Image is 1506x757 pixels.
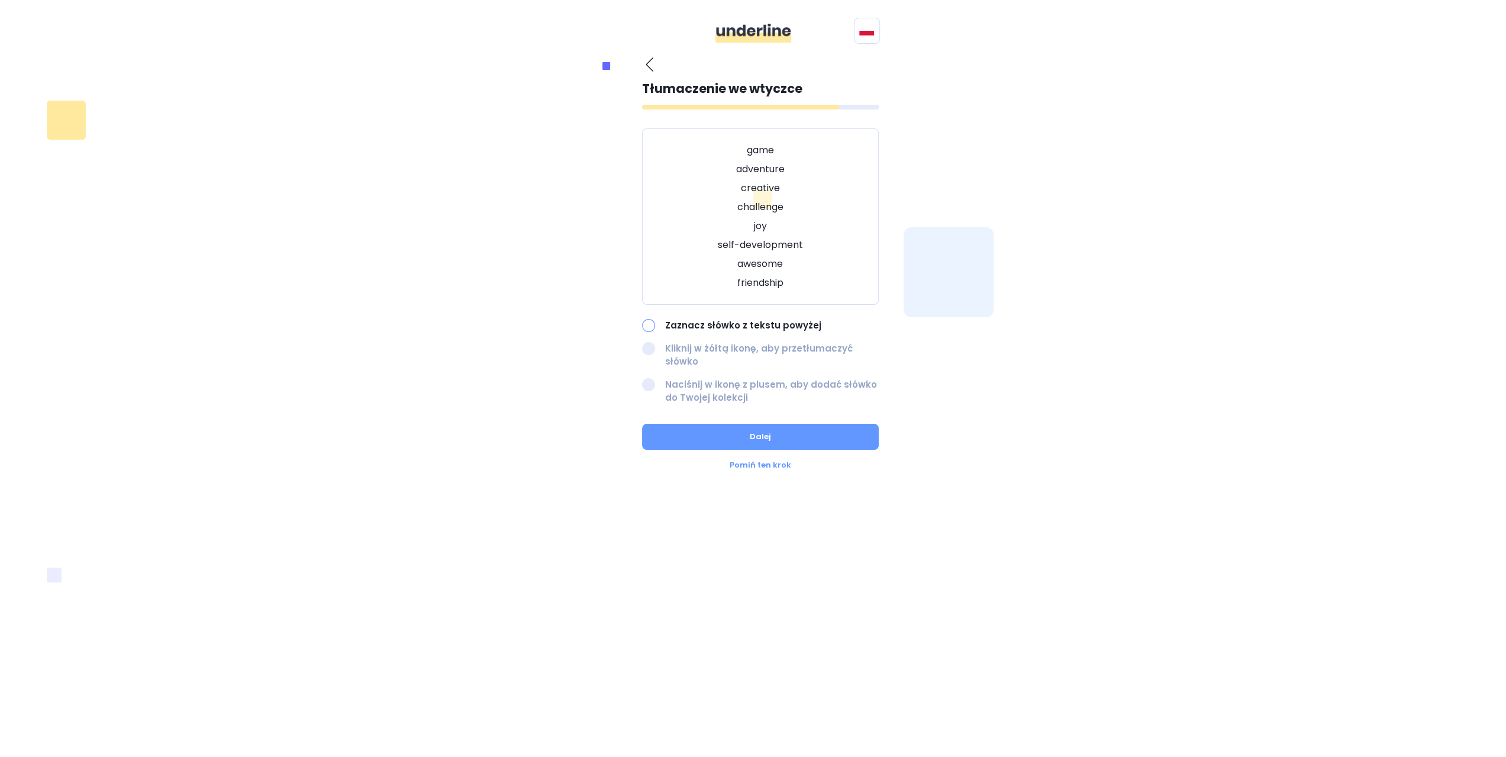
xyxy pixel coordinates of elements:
[665,319,879,333] p: Zaznacz słówko z tekstu powyżej
[657,162,864,176] p: adventure
[657,181,864,195] p: creative
[657,200,864,214] p: challenge
[642,79,879,98] p: Tłumaczenie we wtyczce
[665,342,879,369] p: Kliknij w żółtą ikonę, aby przetłumaczyć słówko
[665,378,879,405] p: Naciśnij w ikonę z plusem, aby dodać słówko do Twojej kolekcji
[657,219,864,233] p: joy
[657,143,864,157] p: game
[657,238,864,252] p: self-development
[657,257,864,271] p: awesome
[657,276,864,290] p: friendship
[859,26,874,36] img: svg+xml;base64,PHN2ZyB4bWxucz0iaHR0cDovL3d3dy53My5vcmcvMjAwMC9zdmciIGlkPSJGbGFnIG9mIFBvbGFuZCIgdm...
[715,24,791,43] img: ddgMu+Zv+CXDCfumCWfsmuPlDdRfDDxAd9LAAAAAAElFTkSuQmCC
[642,424,879,450] button: Dalej
[642,459,879,471] div: Pomiń ten krok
